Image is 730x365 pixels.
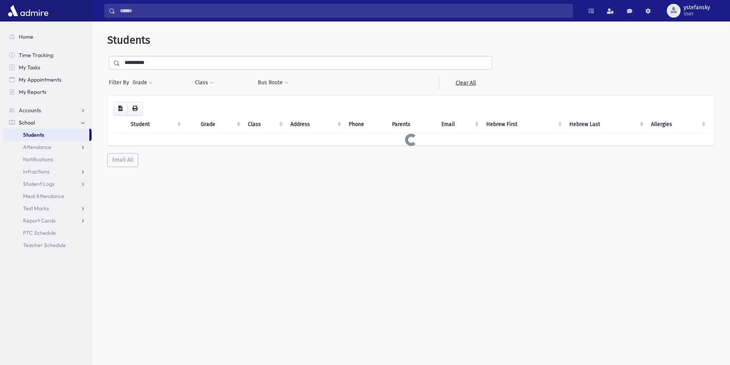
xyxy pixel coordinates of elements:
[3,104,92,116] a: Accounts
[23,144,51,151] span: Attendance
[3,116,92,129] a: School
[126,116,184,133] th: Student
[387,116,437,133] th: Parents
[3,214,92,227] a: Report Cards
[19,64,40,71] span: My Tasks
[646,116,709,133] th: Allergies
[243,116,286,133] th: Class
[19,33,33,40] span: Home
[23,193,64,200] span: Meal Attendance
[439,76,492,90] a: Clear All
[3,86,92,98] a: My Reports
[684,5,710,11] span: ystefansky
[3,202,92,214] a: Test Marks
[23,205,49,212] span: Test Marks
[565,116,647,133] th: Hebrew Last
[3,239,92,251] a: Teacher Schedule
[3,31,92,43] a: Home
[195,76,214,90] button: Class
[6,3,50,18] img: AdmirePro
[23,156,53,163] span: Notifications
[258,76,289,90] button: Bus Route
[23,131,44,138] span: Students
[344,116,387,133] th: Phone
[19,107,41,114] span: Accounts
[3,227,92,239] a: PTC Schedule
[3,141,92,153] a: Attendance
[3,49,92,61] a: Time Tracking
[132,76,153,90] button: Grade
[115,4,573,18] input: Search
[19,88,46,95] span: My Reports
[19,119,35,126] span: School
[3,190,92,202] a: Meal Attendance
[23,229,56,236] span: PTC Schedule
[3,61,92,74] a: My Tasks
[19,52,53,59] span: Time Tracking
[3,153,92,165] a: Notifications
[3,129,89,141] a: Students
[23,180,54,187] span: Student Logs
[113,102,128,116] button: CSV
[109,79,132,87] span: Filter By
[3,74,92,86] a: My Appointments
[286,116,344,133] th: Address
[3,165,92,178] a: Infractions
[19,76,61,83] span: My Appointments
[107,153,138,167] button: Email All
[3,178,92,190] a: Student Logs
[107,34,150,46] span: Students
[482,116,564,133] th: Hebrew First
[684,11,710,17] span: User
[23,242,66,249] span: Teacher Schedule
[437,116,482,133] th: Email
[127,102,143,116] button: Print
[23,217,56,224] span: Report Cards
[196,116,243,133] th: Grade
[23,168,49,175] span: Infractions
